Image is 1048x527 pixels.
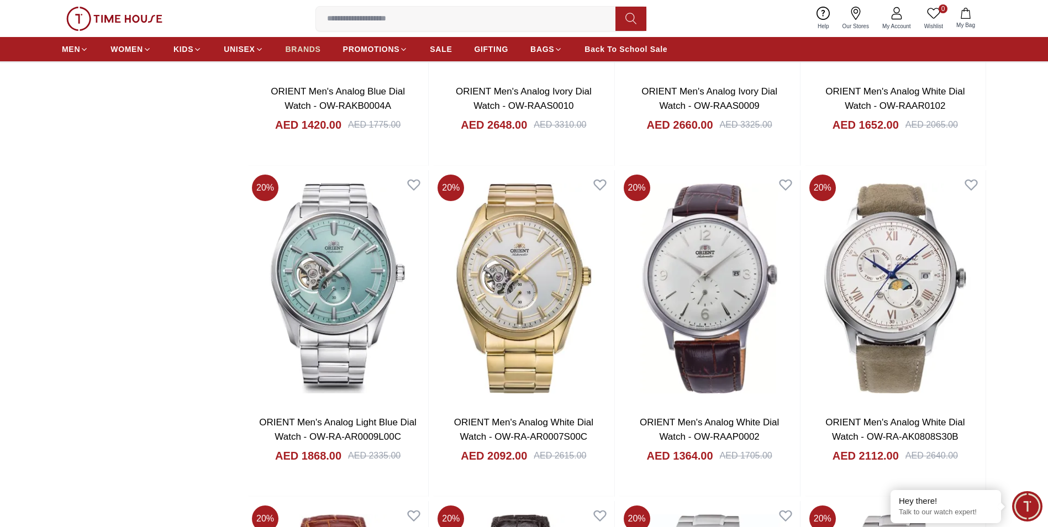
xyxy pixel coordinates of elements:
a: UNISEX [224,39,263,59]
div: AED 1705.00 [720,449,772,462]
img: ORIENT Men's Analog White Dial Watch - OW-RAAP0002 [619,170,800,407]
a: 0Wishlist [918,4,950,33]
span: SALE [430,44,452,55]
img: ORIENT Men's Analog Light Blue Dial Watch - OW-RA-AR0009L00C [247,170,428,407]
span: UNISEX [224,44,255,55]
span: My Bag [952,21,979,29]
span: PROMOTIONS [343,44,400,55]
div: AED 2065.00 [905,118,958,131]
span: 20 % [438,175,464,201]
span: GIFTING [474,44,508,55]
a: GIFTING [474,39,508,59]
span: Back To School Sale [584,44,667,55]
h4: AED 2648.00 [461,117,527,133]
div: AED 2640.00 [905,449,958,462]
h4: AED 2092.00 [461,448,527,463]
h4: AED 1364.00 [646,448,713,463]
a: BRANDS [286,39,321,59]
p: Talk to our watch expert! [899,508,993,517]
div: AED 1775.00 [348,118,401,131]
div: AED 3325.00 [720,118,772,131]
h4: AED 1652.00 [833,117,899,133]
a: ORIENT Men's Analog Ivory Dial Watch - OW-RAAS0009 [641,86,777,111]
span: My Account [878,22,915,30]
span: WOMEN [110,44,143,55]
span: BRANDS [286,44,321,55]
span: 20 % [809,175,836,201]
a: MEN [62,39,88,59]
a: ORIENT Men's Analog White Dial Watch - OW-RA-AK0808S30B [825,417,965,442]
h4: AED 1420.00 [275,117,341,133]
a: ORIENT Men's Analog White Dial Watch - OW-RA-AR0007S00C [454,417,593,442]
div: AED 2335.00 [348,449,401,462]
div: Chat Widget [1012,491,1042,521]
a: KIDS [173,39,202,59]
img: ORIENT Men's Analog White Dial Watch - OW-RA-AR0007S00C [433,170,614,407]
span: 20 % [624,175,650,201]
a: ORIENT Men's Analog Ivory Dial Watch - OW-RAAS0010 [456,86,592,111]
a: ORIENT Men's Analog White Dial Watch - OW-RAAP0002 [640,417,779,442]
a: Help [811,4,836,33]
img: ... [66,7,162,31]
span: KIDS [173,44,193,55]
span: Our Stores [838,22,873,30]
div: Hey there! [899,496,993,507]
a: ORIENT Men's Analog Light Blue Dial Watch - OW-RA-AR0009L00C [259,417,417,442]
a: PROMOTIONS [343,39,408,59]
a: BAGS [530,39,562,59]
h4: AED 2660.00 [646,117,713,133]
a: Back To School Sale [584,39,667,59]
span: BAGS [530,44,554,55]
span: Help [813,22,834,30]
img: ORIENT Men's Analog White Dial Watch - OW-RA-AK0808S30B [805,170,986,407]
h4: AED 1868.00 [275,448,341,463]
h4: AED 2112.00 [833,448,899,463]
span: Wishlist [920,22,947,30]
span: MEN [62,44,80,55]
span: 20 % [252,175,278,201]
a: ORIENT Men's Analog Blue Dial Watch - OW-RAKB0004A [271,86,405,111]
a: WOMEN [110,39,151,59]
a: Our Stores [836,4,876,33]
div: AED 2615.00 [534,449,586,462]
span: 0 [939,4,947,13]
a: ORIENT Men's Analog White Dial Watch - OW-RAAR0102 [825,86,965,111]
a: SALE [430,39,452,59]
div: AED 3310.00 [534,118,586,131]
button: My Bag [950,6,982,31]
